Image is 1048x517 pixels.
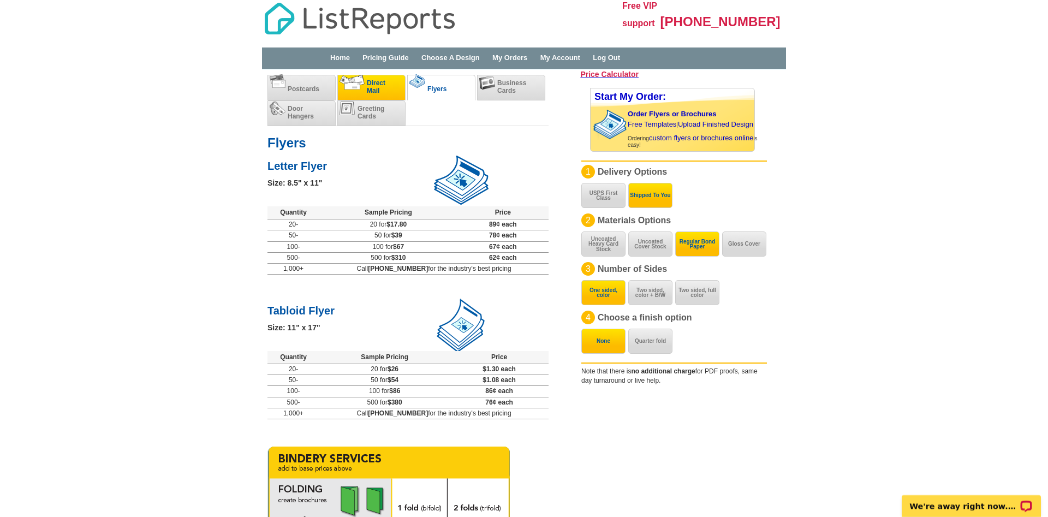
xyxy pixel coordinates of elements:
img: postcards.png [270,74,285,88]
img: stack of brochures with custom content [593,106,632,142]
button: Two sided, full color [675,280,719,305]
b: [PHONE_NUMBER] [368,409,428,417]
span: 62¢ each [489,254,517,262]
td: 20- [267,364,319,375]
div: 4 [581,311,595,324]
a: My Account [540,54,580,62]
span: $1.30 each [483,365,516,373]
td: 100 for [319,386,450,397]
img: directmail.png [340,75,365,90]
span: [PHONE_NUMBER] [660,14,781,29]
h2: Tabloid Flyer [267,302,549,317]
span: 86¢ each [485,387,513,395]
td: 500- [267,397,319,408]
a: Home [330,54,350,62]
th: Price [450,351,549,364]
td: 1,000+ [267,263,319,274]
b: [PHONE_NUMBER] [368,265,428,272]
img: flyers_c.png [409,74,425,88]
span: Direct Mail [367,79,385,94]
div: Size: 8.5" x 11" [267,177,549,188]
td: 500 for [319,252,457,263]
div: Note that there is for PDF proofs, same day turnaround or live help. [581,363,767,385]
span: $310 [391,254,406,262]
img: doorhangers.png [270,102,285,115]
button: Shipped To You [628,183,672,208]
img: greetingcards.png [340,102,355,115]
button: None [581,329,626,354]
h1: Flyers [267,137,549,148]
th: Quantity [267,206,319,219]
button: Quarter fold [628,329,672,354]
img: businesscards.png [479,76,495,90]
td: 20 for [319,364,450,375]
iframe: LiveChat chat widget [895,483,1048,517]
td: Call for the industry's best pricing [319,263,549,274]
td: 50 for [319,230,457,241]
span: $1.08 each [483,376,516,384]
span: Delivery Options [598,167,667,176]
img: background image for brochures and flyers arrow [591,106,599,142]
a: My Orders [492,54,527,62]
td: 500 for [319,397,450,408]
td: 500- [267,252,319,263]
div: Size: 11" x 17" [267,322,549,333]
button: Gloss Cover [722,231,766,257]
button: Uncoated Cover Stock [628,231,672,257]
span: $67 [393,243,404,251]
td: 20 for [319,219,457,230]
a: Order Flyers or Brochures [628,110,717,118]
span: $86 [389,387,400,395]
span: Choose a finish option [598,313,692,322]
th: Sample Pricing [319,351,450,364]
span: $380 [388,399,402,406]
h2: Letter Flyer [267,157,549,172]
a: Log Out [593,54,620,62]
td: 1,000+ [267,408,319,419]
td: 100- [267,386,319,397]
th: Price [457,206,549,219]
span: $39 [391,231,402,239]
span: Business Cards [497,79,526,94]
td: 50- [267,230,319,241]
td: 100 for [319,241,457,252]
button: Uncoated Heavy Card Stock [581,231,626,257]
td: 50- [267,375,319,386]
span: 76¢ each [485,399,513,406]
button: Two sided, color + B/W [628,280,672,305]
td: 50 for [319,375,450,386]
b: no additional charge [631,367,695,375]
div: 3 [581,262,595,276]
div: 1 [581,165,595,179]
th: Sample Pricing [319,206,457,219]
span: Free VIP support [622,1,657,28]
span: Number of Sides [598,264,667,274]
span: 89¢ each [489,221,517,228]
span: | Ordering is easy! [628,122,758,148]
span: Postcards [288,85,319,93]
span: Flyers [427,85,446,93]
span: 78¢ each [489,231,517,239]
span: $26 [388,365,398,373]
a: Price Calculator [580,69,639,79]
a: custom flyers or brochures online [649,134,753,142]
td: Call for the industry's best pricing [319,408,549,419]
span: Greeting Cards [358,105,384,120]
td: 20- [267,219,319,230]
a: Upload Finished Design [678,120,753,128]
td: 100- [267,241,319,252]
a: Choose A Design [421,54,480,62]
button: One sided, color [581,280,626,305]
div: 2 [581,213,595,227]
th: Quantity [267,351,319,364]
span: $54 [388,376,398,384]
span: 67¢ each [489,243,517,251]
span: Materials Options [598,216,671,225]
button: USPS First Class [581,183,626,208]
a: Free Templates [628,120,676,128]
span: Door Hangers [288,105,314,120]
a: Pricing Guide [362,54,409,62]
